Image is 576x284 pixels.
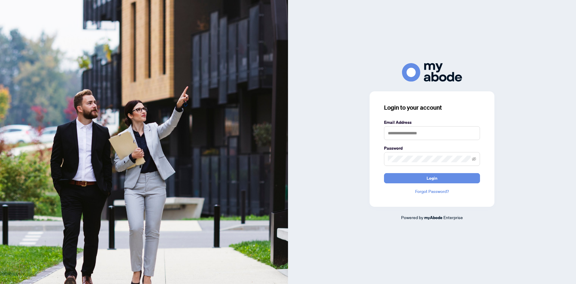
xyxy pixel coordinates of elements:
span: Enterprise [443,215,463,220]
span: Powered by [401,215,423,220]
span: eye-invisible [472,157,476,161]
span: Login [427,173,437,183]
a: myAbode [424,214,442,221]
img: ma-logo [402,63,462,81]
button: Login [384,173,480,183]
h3: Login to your account [384,103,480,112]
label: Password [384,145,480,151]
label: Email Address [384,119,480,126]
a: Forgot Password? [384,188,480,195]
